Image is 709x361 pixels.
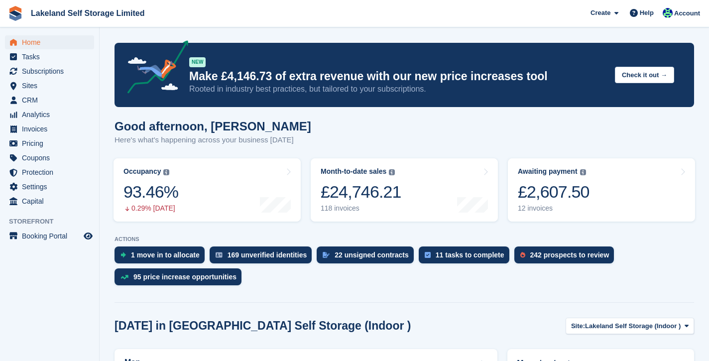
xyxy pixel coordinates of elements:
img: price_increase_opportunities-93ffe204e8149a01c8c9dc8f82e8f89637d9d84a8eef4429ea346261dce0b2c0.svg [120,275,128,279]
a: menu [5,180,94,194]
a: menu [5,50,94,64]
a: 1 move in to allocate [115,246,210,268]
a: 242 prospects to review [514,246,619,268]
button: Site: Lakeland Self Storage (Indoor ) [566,318,694,334]
div: 12 invoices [518,204,590,213]
a: menu [5,229,94,243]
a: menu [5,165,94,179]
span: Create [591,8,610,18]
a: menu [5,93,94,107]
span: Capital [22,194,82,208]
span: Help [640,8,654,18]
div: 22 unsigned contracts [335,251,409,259]
span: Invoices [22,122,82,136]
div: Occupancy [123,167,161,176]
img: Steve Aynsley [663,8,673,18]
img: price-adjustments-announcement-icon-8257ccfd72463d97f412b2fc003d46551f7dbcb40ab6d574587a9cd5c0d94... [119,40,189,97]
p: Here's what's happening across your business [DATE] [115,134,311,146]
p: ACTIONS [115,236,694,242]
span: Account [674,8,700,18]
a: menu [5,122,94,136]
img: task-75834270c22a3079a89374b754ae025e5fb1db73e45f91037f5363f120a921f8.svg [425,252,431,258]
div: 1 move in to allocate [131,251,200,259]
img: contract_signature_icon-13c848040528278c33f63329250d36e43548de30e8caae1d1a13099fd9432cc5.svg [323,252,330,258]
img: prospect-51fa495bee0391a8d652442698ab0144808aea92771e9ea1ae160a38d050c398.svg [520,252,525,258]
div: 11 tasks to complete [436,251,504,259]
div: 93.46% [123,182,178,202]
span: Pricing [22,136,82,150]
span: Analytics [22,108,82,121]
span: Coupons [22,151,82,165]
div: 95 price increase opportunities [133,273,236,281]
img: move_ins_to_allocate_icon-fdf77a2bb77ea45bf5b3d319d69a93e2d87916cf1d5bf7949dd705db3b84f3ca.svg [120,252,126,258]
div: 118 invoices [321,204,401,213]
div: 242 prospects to review [530,251,609,259]
h1: Good afternoon, [PERSON_NAME] [115,120,311,133]
a: Month-to-date sales £24,746.21 118 invoices [311,158,498,222]
div: £2,607.50 [518,182,590,202]
a: Preview store [82,230,94,242]
h2: [DATE] in [GEOGRAPHIC_DATA] Self Storage (Indoor ) [115,319,411,333]
a: menu [5,151,94,165]
a: menu [5,108,94,121]
button: Check it out → [615,67,674,83]
div: Awaiting payment [518,167,578,176]
div: Month-to-date sales [321,167,386,176]
div: 169 unverified identities [228,251,307,259]
span: Protection [22,165,82,179]
a: Occupancy 93.46% 0.29% [DATE] [114,158,301,222]
img: icon-info-grey-7440780725fd019a000dd9b08b2336e03edf1995a4989e88bcd33f0948082b44.svg [163,169,169,175]
div: £24,746.21 [321,182,401,202]
img: icon-info-grey-7440780725fd019a000dd9b08b2336e03edf1995a4989e88bcd33f0948082b44.svg [389,169,395,175]
a: 169 unverified identities [210,246,317,268]
span: Home [22,35,82,49]
a: Awaiting payment £2,607.50 12 invoices [508,158,695,222]
span: Settings [22,180,82,194]
span: Tasks [22,50,82,64]
a: Lakeland Self Storage Limited [27,5,149,21]
span: Storefront [9,217,99,227]
a: 95 price increase opportunities [115,268,246,290]
div: 0.29% [DATE] [123,204,178,213]
img: stora-icon-8386f47178a22dfd0bd8f6a31ec36ba5ce8667c1dd55bd0f319d3a0aa187defe.svg [8,6,23,21]
img: icon-info-grey-7440780725fd019a000dd9b08b2336e03edf1995a4989e88bcd33f0948082b44.svg [580,169,586,175]
span: Lakeland Self Storage (Indoor ) [585,321,681,331]
span: Site: [571,321,585,331]
a: menu [5,136,94,150]
span: Subscriptions [22,64,82,78]
span: Booking Portal [22,229,82,243]
div: NEW [189,57,206,67]
span: Sites [22,79,82,93]
a: menu [5,35,94,49]
a: menu [5,79,94,93]
span: CRM [22,93,82,107]
p: Make £4,146.73 of extra revenue with our new price increases tool [189,69,607,84]
a: 22 unsigned contracts [317,246,419,268]
a: menu [5,64,94,78]
a: 11 tasks to complete [419,246,514,268]
img: verify_identity-adf6edd0f0f0b5bbfe63781bf79b02c33cf7c696d77639b501bdc392416b5a36.svg [216,252,223,258]
a: menu [5,194,94,208]
p: Rooted in industry best practices, but tailored to your subscriptions. [189,84,607,95]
